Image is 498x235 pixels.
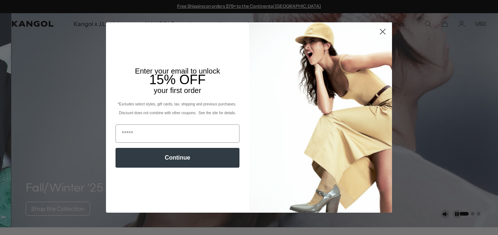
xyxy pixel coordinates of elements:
[249,22,392,213] img: 93be19ad-e773-4382-80b9-c9d740c9197f.jpeg
[154,86,201,94] span: your first order
[116,148,239,168] button: Continue
[118,102,237,115] span: *Excludes select styles, gift cards, tax, shipping and previous purchases. Discount does not comb...
[376,25,389,38] button: Close dialog
[149,72,206,87] span: 15% OFF
[116,124,239,143] input: Email
[135,67,220,75] span: Enter your email to unlock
